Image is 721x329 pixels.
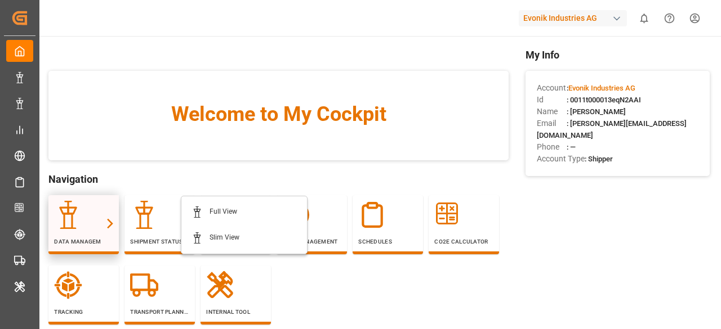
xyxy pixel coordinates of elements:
span: : Shipper [585,155,613,163]
p: CO2e Calculator [434,237,493,246]
p: Shipment Status Overview [130,237,189,246]
button: show 0 new notifications [631,6,657,31]
a: Full View [187,199,301,225]
span: Account Type [537,153,585,165]
span: Navigation [48,172,509,187]
span: Account [537,82,567,94]
div: Evonik Industries AG [519,10,627,26]
span: : [PERSON_NAME][EMAIL_ADDRESS][DOMAIN_NAME] [537,119,687,139]
a: Slim View [187,225,301,251]
span: : [567,84,635,92]
span: Welcome to My Cockpit [71,99,486,129]
span: Name [537,106,567,118]
p: Transport Planner [130,308,189,316]
span: : [PERSON_NAME] [567,107,626,116]
span: Evonik Industries AG [568,84,635,92]
span: : — [567,143,576,151]
p: Schedules [358,237,417,246]
span: Id [537,94,567,106]
p: Data Management [54,237,113,246]
span: Email [537,118,567,129]
div: Slim View [210,232,239,244]
span: My Info [526,47,710,62]
p: Tracking [54,308,113,316]
button: Help Center [657,6,682,31]
p: Risk Management [282,237,341,246]
button: Evonik Industries AG [519,7,631,29]
span: Phone [537,141,567,153]
span: : 0011t000013eqN2AAI [567,96,641,104]
p: Internal Tool [206,308,265,316]
div: Full View [210,206,237,218]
